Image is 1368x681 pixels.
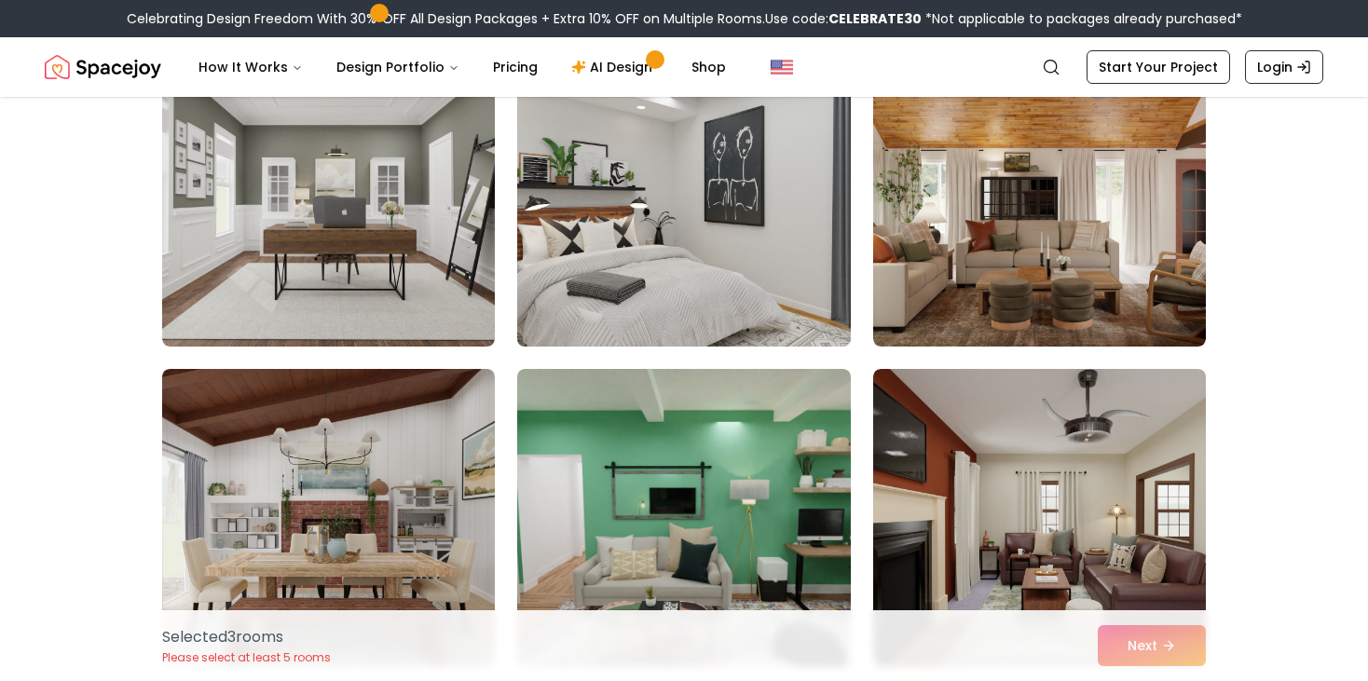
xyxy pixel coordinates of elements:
[184,48,318,86] button: How It Works
[45,48,161,86] a: Spacejoy
[556,48,673,86] a: AI Design
[873,48,1206,347] img: Room room-33
[162,48,495,347] img: Room room-31
[321,48,474,86] button: Design Portfolio
[478,48,553,86] a: Pricing
[677,48,741,86] a: Shop
[162,626,331,648] p: Selected 3 room s
[45,48,161,86] img: Spacejoy Logo
[184,48,741,86] nav: Main
[162,650,331,665] p: Please select at least 5 rooms
[509,41,858,354] img: Room room-32
[127,9,1242,28] div: Celebrating Design Freedom With 30% OFF All Design Packages + Extra 10% OFF on Multiple Rooms.
[765,9,922,28] span: Use code:
[1245,50,1323,84] a: Login
[922,9,1242,28] span: *Not applicable to packages already purchased*
[771,56,793,78] img: United States
[873,369,1206,667] img: Room room-36
[828,9,922,28] b: CELEBRATE30
[45,37,1323,97] nav: Global
[1087,50,1230,84] a: Start Your Project
[517,369,850,667] img: Room room-35
[162,369,495,667] img: Room room-34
